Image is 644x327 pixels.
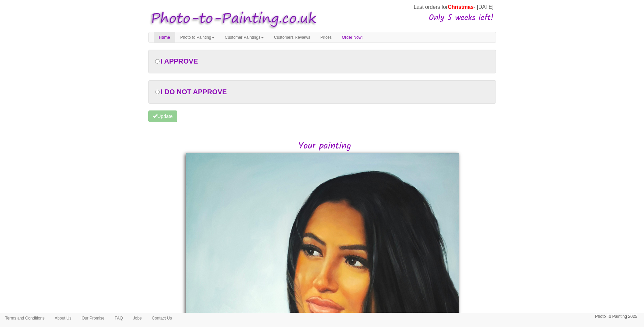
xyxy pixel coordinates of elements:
a: Contact Us [147,313,177,323]
a: Order Now! [337,32,368,42]
a: Home [154,32,175,42]
img: Photo to Painting [145,6,319,32]
h2: Your painting [153,141,496,152]
a: Jobs [128,313,147,323]
p: Photo To Painting 2025 [595,313,637,320]
span: Last orders for - [DATE] [413,4,493,10]
a: About Us [50,313,76,323]
a: Customers Reviews [269,32,315,42]
a: Prices [315,32,337,42]
a: Customer Paintings [220,32,269,42]
h3: Only 5 weeks left! [320,14,494,22]
a: Our Promise [76,313,109,323]
span: I DO NOT APPROVE [161,88,227,96]
span: Christmas [448,4,474,10]
a: FAQ [110,313,128,323]
a: Photo to Painting [175,32,220,42]
span: I APPROVE [161,57,198,65]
